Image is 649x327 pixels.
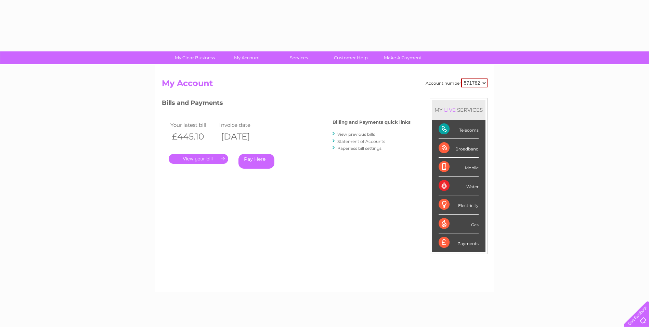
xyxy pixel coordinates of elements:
div: Electricity [439,195,479,214]
a: View previous bills [337,132,375,137]
div: Payments [439,233,479,252]
a: Pay Here [238,154,274,169]
a: Make A Payment [375,51,431,64]
div: Gas [439,215,479,233]
a: Paperless bill settings [337,146,381,151]
div: Water [439,177,479,195]
a: Customer Help [323,51,379,64]
td: Your latest bill [169,120,218,130]
a: Statement of Accounts [337,139,385,144]
div: Telecoms [439,120,479,139]
th: £445.10 [169,130,218,144]
a: My Clear Business [167,51,223,64]
h2: My Account [162,78,488,92]
a: Services [271,51,327,64]
div: Account number [426,78,488,87]
h3: Bills and Payments [162,98,411,110]
a: My Account [219,51,275,64]
div: Broadband [439,139,479,158]
h4: Billing and Payments quick links [333,120,411,125]
th: [DATE] [218,130,267,144]
div: MY SERVICES [432,100,485,120]
div: LIVE [443,107,457,113]
td: Invoice date [218,120,267,130]
div: Mobile [439,158,479,177]
a: . [169,154,228,164]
